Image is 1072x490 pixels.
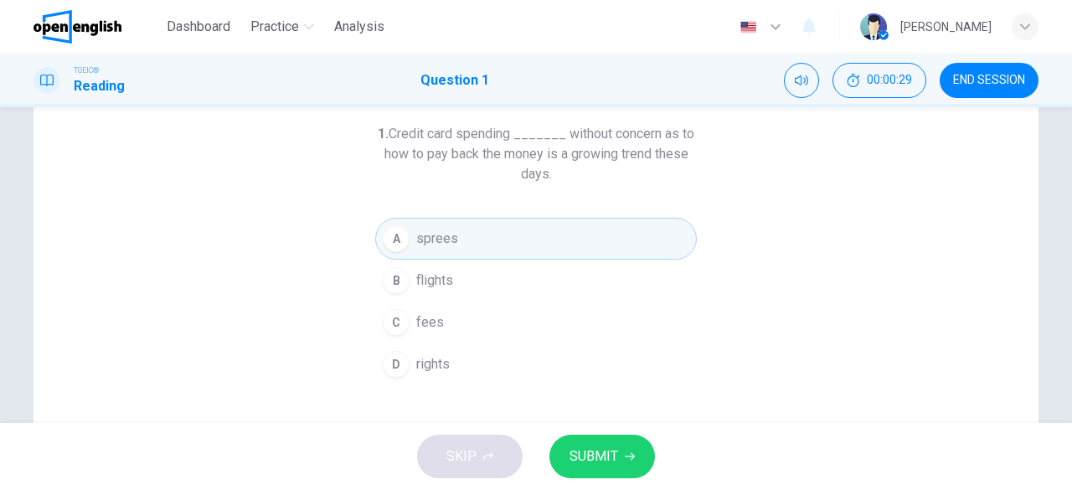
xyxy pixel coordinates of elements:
span: fees [416,312,444,333]
span: TOEIC® [74,64,99,76]
button: Bflights [375,260,697,302]
button: 00:00:29 [832,63,926,98]
span: 00:00:29 [867,74,912,87]
button: Asprees [375,218,697,260]
div: B [383,267,410,294]
div: Hide [832,63,926,98]
div: Mute [784,63,819,98]
span: END SESSION [953,74,1025,87]
span: rights [416,354,450,374]
span: sprees [416,229,458,249]
img: en [738,21,759,34]
h1: Reading [74,76,125,96]
a: OpenEnglish logo [33,10,160,44]
button: END SESSION [940,63,1038,98]
button: Practice [244,12,321,42]
button: SUBMIT [549,435,655,478]
img: OpenEnglish logo [33,10,121,44]
div: C [383,309,410,336]
span: Practice [250,17,299,37]
div: [PERSON_NAME] [900,17,992,37]
div: D [383,351,410,378]
strong: 1. [378,126,389,142]
div: A [383,225,410,252]
button: Drights [375,343,697,385]
h6: Credit card spending _______ without concern as to how to pay back the money is a growing trend t... [375,124,697,184]
span: SUBMIT [569,445,618,468]
span: Dashboard [167,17,230,37]
h1: Question 1 [420,70,489,90]
button: Dashboard [160,12,237,42]
span: Analysis [334,17,384,37]
span: flights [416,271,453,291]
button: Cfees [375,302,697,343]
img: Profile picture [860,13,887,40]
button: Analysis [327,12,391,42]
